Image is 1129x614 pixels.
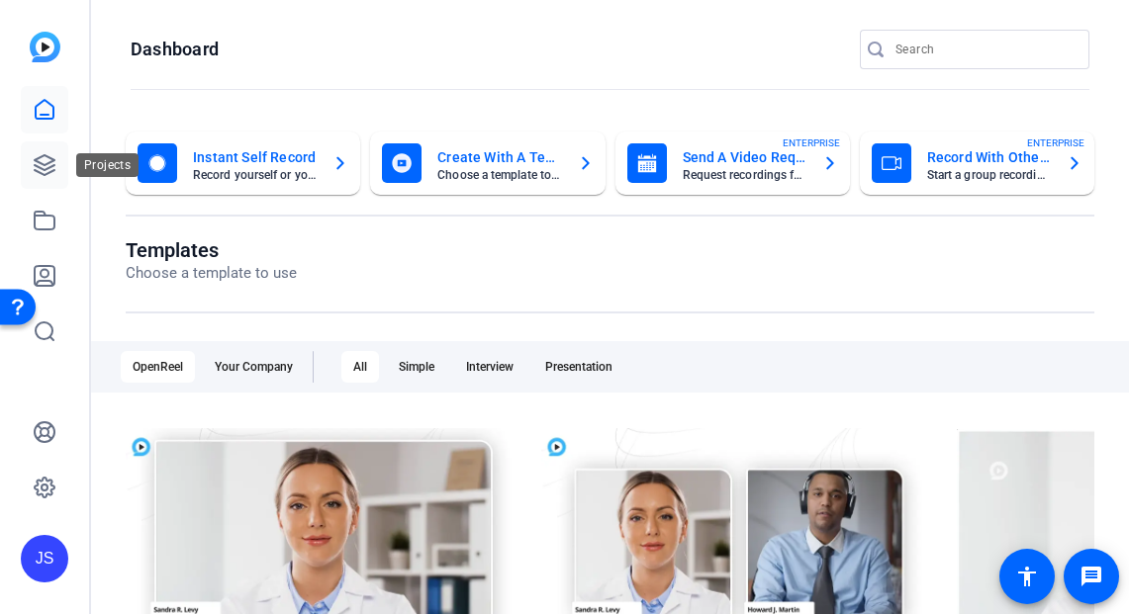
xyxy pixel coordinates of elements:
div: JS [21,535,68,582]
div: Projects [76,153,139,177]
div: All [341,351,379,383]
div: OpenReel [121,351,195,383]
span: ENTERPRISE [783,135,840,150]
span: ENTERPRISE [1027,135,1084,150]
h1: Dashboard [131,38,219,61]
button: Send A Video RequestRequest recordings from anyone, anywhereENTERPRISE [615,132,850,195]
mat-card-subtitle: Choose a template to get started [437,169,561,181]
div: Interview [454,351,525,383]
mat-card-title: Send A Video Request [683,145,806,169]
p: Choose a template to use [126,262,297,285]
button: Create With A TemplateChoose a template to get started [370,132,605,195]
mat-card-title: Record With Others [927,145,1051,169]
mat-icon: accessibility [1015,565,1039,588]
mat-card-title: Create With A Template [437,145,561,169]
mat-icon: message [1080,565,1103,588]
input: Search [895,38,1074,61]
mat-card-title: Instant Self Record [193,145,317,169]
mat-card-subtitle: Record yourself or your screen [193,169,317,181]
img: blue-gradient.svg [30,32,60,62]
div: Your Company [203,351,305,383]
div: Presentation [533,351,624,383]
div: Simple [387,351,446,383]
button: Instant Self RecordRecord yourself or your screen [126,132,360,195]
button: Record With OthersStart a group recording sessionENTERPRISE [860,132,1094,195]
mat-card-subtitle: Start a group recording session [927,169,1051,181]
h1: Templates [126,238,297,262]
mat-card-subtitle: Request recordings from anyone, anywhere [683,169,806,181]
